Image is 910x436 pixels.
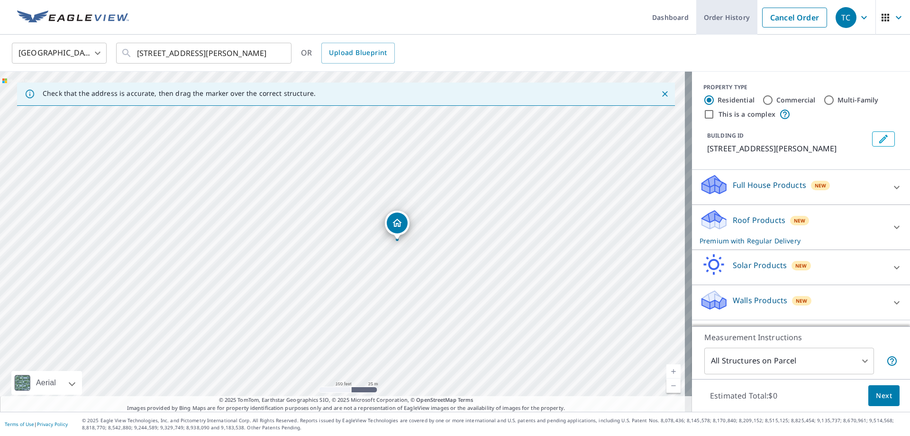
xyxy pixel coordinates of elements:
[700,174,902,201] div: Full House ProductsNew
[700,254,902,281] div: Solar ProductsNew
[700,236,885,246] p: Premium with Regular Delivery
[733,260,787,271] p: Solar Products
[886,355,898,367] span: Your report will include each building or structure inside the parcel boundary. In some cases, du...
[836,7,856,28] div: TC
[872,131,895,147] button: Edit building 1
[666,379,681,393] a: Current Level 18, Zoom Out
[815,182,827,189] span: New
[795,262,807,269] span: New
[762,8,827,28] a: Cancel Order
[329,47,387,59] span: Upload Blueprint
[219,396,473,404] span: © 2025 TomTom, Earthstar Geographics SIO, © 2025 Microsoft Corporation, ©
[707,131,744,139] p: BUILDING ID
[321,43,394,64] a: Upload Blueprint
[137,40,272,66] input: Search by address or latitude-longitude
[385,211,409,240] div: Dropped pin, building 1, Residential property, 3226 Kropp Rd Grove City, OH 43123
[733,214,785,226] p: Roof Products
[458,396,473,403] a: Terms
[794,217,806,224] span: New
[718,95,755,105] label: Residential
[704,332,898,343] p: Measurement Instructions
[416,396,456,403] a: OpenStreetMap
[12,40,107,66] div: [GEOGRAPHIC_DATA]
[301,43,395,64] div: OR
[776,95,816,105] label: Commercial
[704,348,874,374] div: All Structures on Parcel
[700,289,902,316] div: Walls ProductsNew
[33,371,59,395] div: Aerial
[37,421,68,427] a: Privacy Policy
[876,390,892,402] span: Next
[700,209,902,246] div: Roof ProductsNewPremium with Regular Delivery
[703,83,899,92] div: PROPERTY TYPE
[5,421,34,427] a: Terms of Use
[702,385,785,406] p: Estimated Total: $0
[43,89,316,98] p: Check that the address is accurate, then drag the marker over the correct structure.
[868,385,900,407] button: Next
[719,110,775,119] label: This is a complex
[733,295,787,306] p: Walls Products
[11,371,82,395] div: Aerial
[17,10,129,25] img: EV Logo
[659,88,671,100] button: Close
[837,95,879,105] label: Multi-Family
[666,364,681,379] a: Current Level 18, Zoom In
[707,143,868,154] p: [STREET_ADDRESS][PERSON_NAME]
[796,297,808,305] span: New
[5,421,68,427] p: |
[733,179,806,191] p: Full House Products
[82,417,905,431] p: © 2025 Eagle View Technologies, Inc. and Pictometry International Corp. All Rights Reserved. Repo...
